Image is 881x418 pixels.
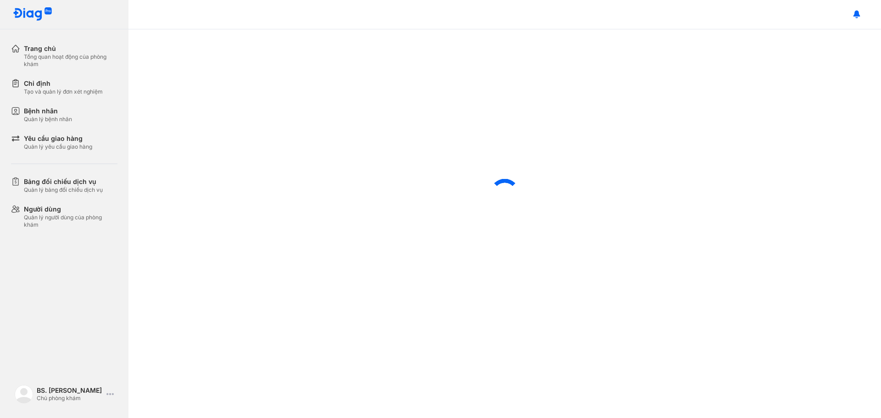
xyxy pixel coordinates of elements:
div: Quản lý bảng đối chiếu dịch vụ [24,186,103,194]
div: Yêu cầu giao hàng [24,134,92,143]
div: Người dùng [24,205,117,214]
div: Chủ phòng khám [37,395,103,402]
img: logo [15,385,33,403]
div: Quản lý yêu cầu giao hàng [24,143,92,150]
div: BS. [PERSON_NAME] [37,386,103,395]
div: Bảng đối chiếu dịch vụ [24,177,103,186]
div: Quản lý bệnh nhân [24,116,72,123]
div: Quản lý người dùng của phòng khám [24,214,117,229]
div: Bệnh nhân [24,106,72,116]
div: Chỉ định [24,79,103,88]
div: Tổng quan hoạt động của phòng khám [24,53,117,68]
div: Trang chủ [24,44,117,53]
img: logo [13,7,52,22]
div: Tạo và quản lý đơn xét nghiệm [24,88,103,95]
